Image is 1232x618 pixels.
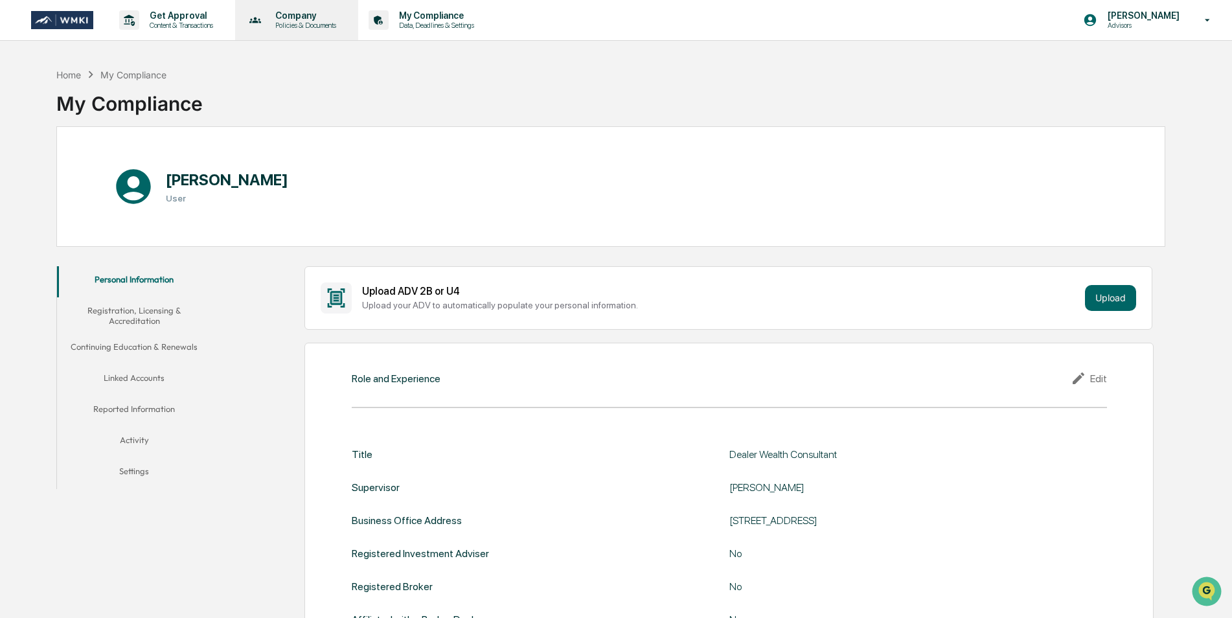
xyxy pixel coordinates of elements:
img: 1746055101610-c473b297-6a78-478c-a979-82029cc54cd1 [13,99,36,122]
div: Registered Broker [352,580,433,593]
div: 🔎 [13,189,23,200]
div: Home [56,69,81,80]
div: Supervisor [352,481,400,494]
div: Edit [1071,371,1107,386]
p: Company [265,10,343,21]
button: Registration, Licensing & Accreditation [57,297,212,334]
p: Get Approval [139,10,220,21]
p: Policies & Documents [265,21,343,30]
div: [PERSON_NAME] [729,481,1053,494]
div: Role and Experience [352,372,440,385]
button: Linked Accounts [57,365,212,396]
a: Powered byPylon [91,219,157,229]
h1: [PERSON_NAME] [166,170,288,189]
button: Settings [57,458,212,489]
div: Business Office Address [352,514,462,527]
h3: User [166,193,288,203]
button: Continuing Education & Renewals [57,334,212,365]
div: 🖐️ [13,165,23,175]
p: Content & Transactions [139,21,220,30]
span: Data Lookup [26,188,82,201]
button: Activity [57,427,212,458]
div: Dealer Wealth Consultant [729,448,1053,461]
p: [PERSON_NAME] [1097,10,1186,21]
div: secondary tabs example [57,266,212,490]
div: Start new chat [44,99,212,112]
div: Registered Investment Adviser [352,547,489,560]
span: Preclearance [26,163,84,176]
div: [STREET_ADDRESS] [729,514,1053,527]
div: No [729,580,1053,593]
button: Start new chat [220,103,236,119]
div: My Compliance [56,82,203,115]
button: Upload [1085,285,1136,311]
p: How can we help? [13,27,236,48]
div: Title [352,448,372,461]
p: Advisors [1097,21,1186,30]
div: We're available if you need us! [44,112,164,122]
p: My Compliance [389,10,481,21]
iframe: Open customer support [1191,575,1226,610]
div: Upload ADV 2B or U4 [362,285,1079,297]
div: No [729,547,1053,560]
div: 🗄️ [94,165,104,175]
a: 🔎Data Lookup [8,183,87,206]
span: Attestations [107,163,161,176]
div: Upload your ADV to automatically populate your personal information. [362,300,1079,310]
img: logo [31,11,93,30]
button: Reported Information [57,396,212,427]
button: Personal Information [57,266,212,297]
span: Pylon [129,220,157,229]
div: My Compliance [100,69,166,80]
a: 🖐️Preclearance [8,158,89,181]
p: Data, Deadlines & Settings [389,21,481,30]
a: 🗄️Attestations [89,158,166,181]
